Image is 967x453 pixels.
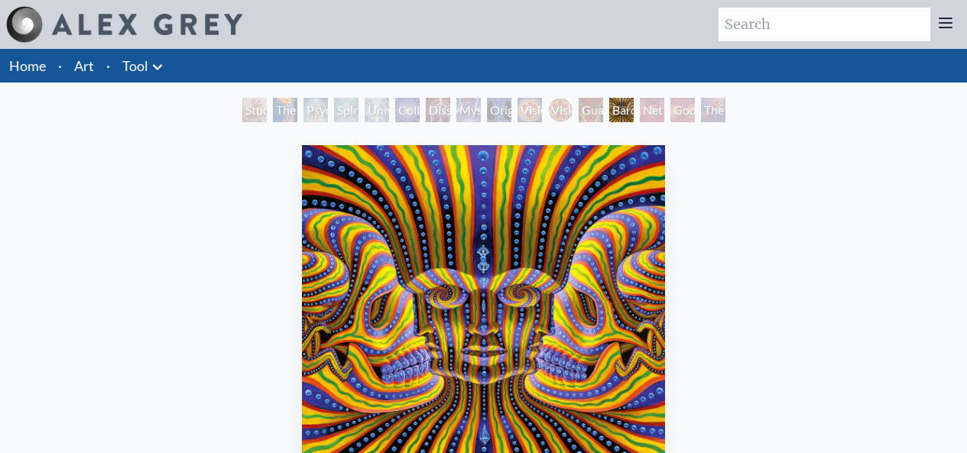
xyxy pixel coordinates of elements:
div: Universal Mind Lattice [365,98,389,122]
div: Godself [670,98,695,122]
div: The Great Turn [701,98,725,122]
div: The Torch [273,98,297,122]
div: Original Face [487,98,511,122]
a: Home [9,57,46,74]
div: Mystic Eye [456,98,481,122]
div: Vision Crystal [518,98,542,122]
a: Art [74,55,94,76]
li: · [100,49,116,83]
div: Vision [PERSON_NAME] [548,98,573,122]
a: Tool [122,55,148,76]
div: Psychic Energy System [303,98,328,122]
div: Net of Being [640,98,664,122]
div: Collective Vision [395,98,420,122]
input: Search [719,8,930,41]
li: · [52,49,68,83]
div: Guardian of Infinite Vision [579,98,603,122]
div: Spiritual Energy System [334,98,359,122]
div: Dissectional Art for Tool's Lateralus CD [426,98,450,122]
div: Bardo Being [609,98,634,122]
div: Study for the Great Turn [242,98,267,122]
